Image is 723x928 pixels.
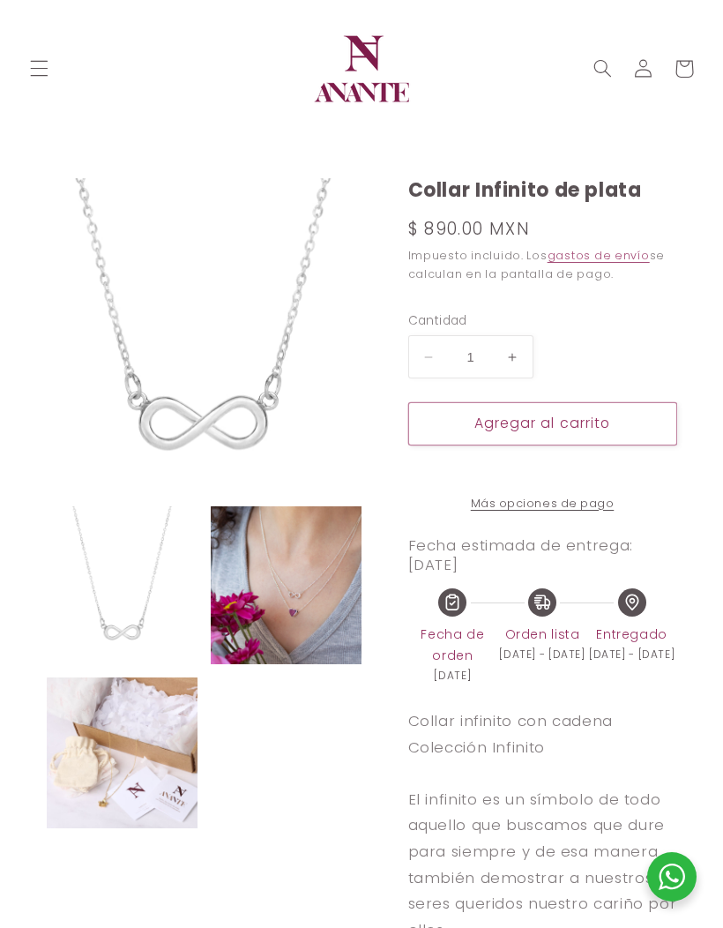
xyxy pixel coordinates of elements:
[408,535,677,574] p: Fecha estimada de entrega: [DATE]
[408,402,677,445] button: Agregar al carrito
[408,710,613,758] span: Collar infinito con cadena Colección Infinito
[302,9,421,129] a: Anante Joyería | Diseño en plata y oro
[408,247,677,284] div: Impuesto incluido. Los se calculan en la pantalla de pago.
[434,666,471,685] span: [DATE]
[582,49,622,89] summary: Búsqueda
[408,624,498,666] span: Fecha de orden
[497,624,587,645] span: Orden lista
[211,506,361,664] img: 041N01.jpg
[408,217,530,242] span: $ 890.00 MXN
[548,248,650,263] a: gastos de envío
[309,16,414,122] img: Anante Joyería | Diseño en plata y oro
[499,645,585,664] span: [DATE] - [DATE]
[408,496,677,513] a: Más opciones de pago
[408,178,677,204] h1: Collar Infinito de plata
[587,624,677,645] span: Entregado
[47,506,198,657] img: 042N01a.jpg
[47,677,198,828] img: empaque_2688cf6b-741d-45a7-9af0-72440951c10b.jpg
[47,178,361,493] img: 042N01.jpg
[19,49,59,89] summary: Menú
[589,645,675,664] span: [DATE] - [DATE]
[408,312,677,330] label: Cantidad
